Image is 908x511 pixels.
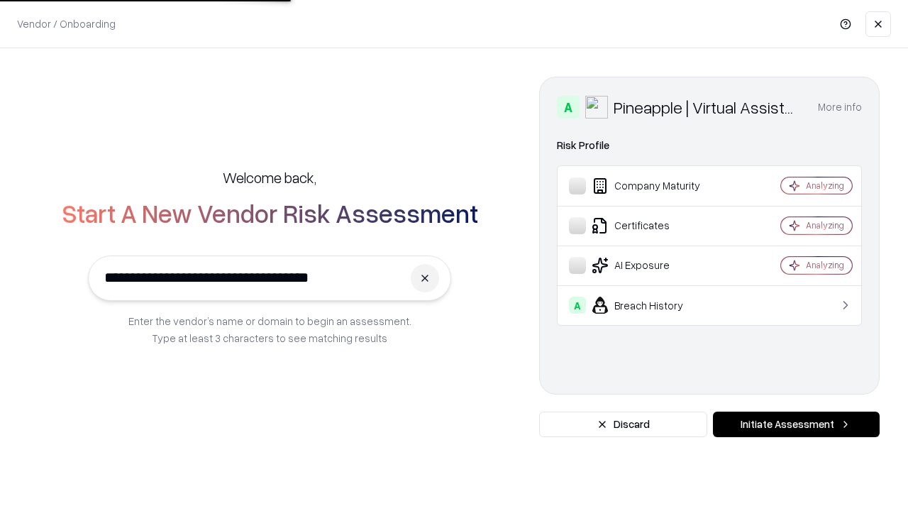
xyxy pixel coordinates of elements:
[539,412,707,437] button: Discard
[569,297,586,314] div: A
[223,167,316,187] h5: Welcome back,
[62,199,478,227] h2: Start A New Vendor Risk Assessment
[557,96,580,119] div: A
[569,217,738,234] div: Certificates
[569,297,738,314] div: Breach History
[128,312,411,346] p: Enter the vendor’s name or domain to begin an assessment. Type at least 3 characters to see match...
[806,259,844,271] div: Analyzing
[569,257,738,274] div: AI Exposure
[614,96,801,119] div: Pineapple | Virtual Assistant Agency
[557,137,862,154] div: Risk Profile
[806,219,844,231] div: Analyzing
[569,177,738,194] div: Company Maturity
[17,16,116,31] p: Vendor / Onboarding
[806,180,844,192] div: Analyzing
[585,96,608,119] img: Pineapple | Virtual Assistant Agency
[818,94,862,120] button: More info
[713,412,880,437] button: Initiate Assessment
